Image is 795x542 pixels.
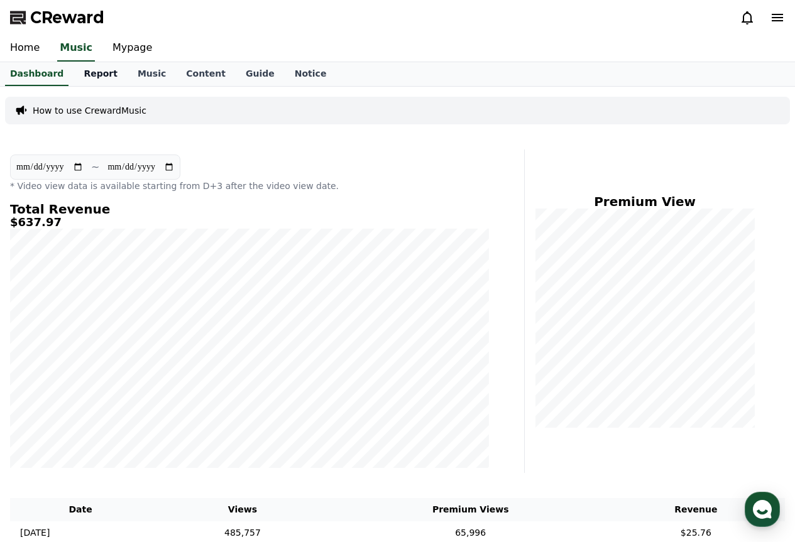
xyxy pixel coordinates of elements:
[74,62,128,86] a: Report
[162,398,241,430] a: Settings
[91,160,99,175] p: ~
[10,498,151,521] th: Date
[57,35,95,62] a: Music
[20,526,50,539] p: [DATE]
[33,104,146,117] a: How to use CrewardMusic
[334,498,607,521] th: Premium Views
[285,62,337,86] a: Notice
[10,216,489,229] h5: $637.97
[83,398,162,430] a: Messages
[4,398,83,430] a: Home
[5,62,69,86] a: Dashboard
[607,498,785,521] th: Revenue
[32,417,54,427] span: Home
[102,35,162,62] a: Mypage
[186,417,217,427] span: Settings
[236,62,285,86] a: Guide
[10,180,489,192] p: * Video view data is available starting from D+3 after the video view date.
[535,195,755,209] h4: Premium View
[128,62,176,86] a: Music
[10,202,489,216] h4: Total Revenue
[104,418,141,428] span: Messages
[30,8,104,28] span: CReward
[10,8,104,28] a: CReward
[176,62,236,86] a: Content
[151,498,334,521] th: Views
